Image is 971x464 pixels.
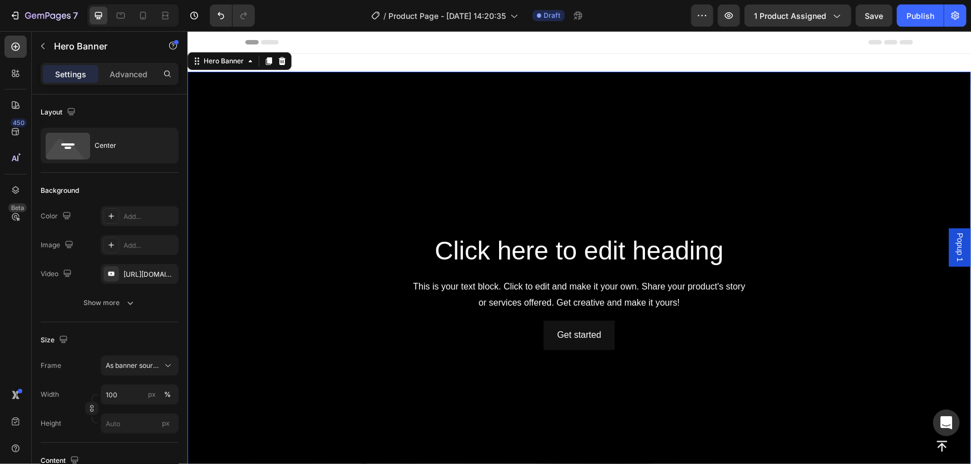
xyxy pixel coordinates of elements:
[145,388,159,401] button: %
[188,31,971,464] iframe: Design area
[933,410,960,436] div: Open Intercom Messenger
[388,10,506,22] span: Product Page - [DATE] 14:20:35
[865,11,884,21] span: Save
[67,247,717,281] div: This is your text block. Click to edit and make it your own. Share your product's story or servic...
[41,333,70,348] div: Size
[164,390,171,400] div: %
[210,4,255,27] div: Undo/Redo
[745,4,851,27] button: 1 product assigned
[73,9,78,22] p: 7
[84,297,136,308] div: Show more
[356,290,427,319] button: Get started
[101,356,179,376] button: As banner source
[41,186,79,196] div: Background
[754,10,826,22] span: 1 product assigned
[124,241,176,251] div: Add...
[41,361,61,371] label: Frame
[41,238,76,253] div: Image
[101,413,179,433] input: px
[8,203,27,212] div: Beta
[124,270,176,280] div: [URL][DOMAIN_NAME]
[161,388,174,401] button: px
[383,10,386,22] span: /
[148,390,156,400] div: px
[369,296,413,312] div: Get started
[41,418,61,428] label: Height
[41,267,74,282] div: Video
[41,105,78,120] div: Layout
[41,390,59,400] label: Width
[54,39,149,53] p: Hero Banner
[11,118,27,127] div: 450
[162,419,170,427] span: px
[767,202,778,231] span: Popup 1
[897,4,944,27] button: Publish
[41,293,179,313] button: Show more
[110,68,147,80] p: Advanced
[41,209,73,224] div: Color
[55,68,86,80] p: Settings
[67,202,717,238] h2: Click here to edit heading
[106,361,160,371] span: As banner source
[906,10,934,22] div: Publish
[544,11,560,21] span: Draft
[4,4,83,27] button: 7
[124,212,176,222] div: Add...
[95,133,162,158] div: Center
[14,25,58,35] div: Hero Banner
[856,4,893,27] button: Save
[101,385,179,405] input: px%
